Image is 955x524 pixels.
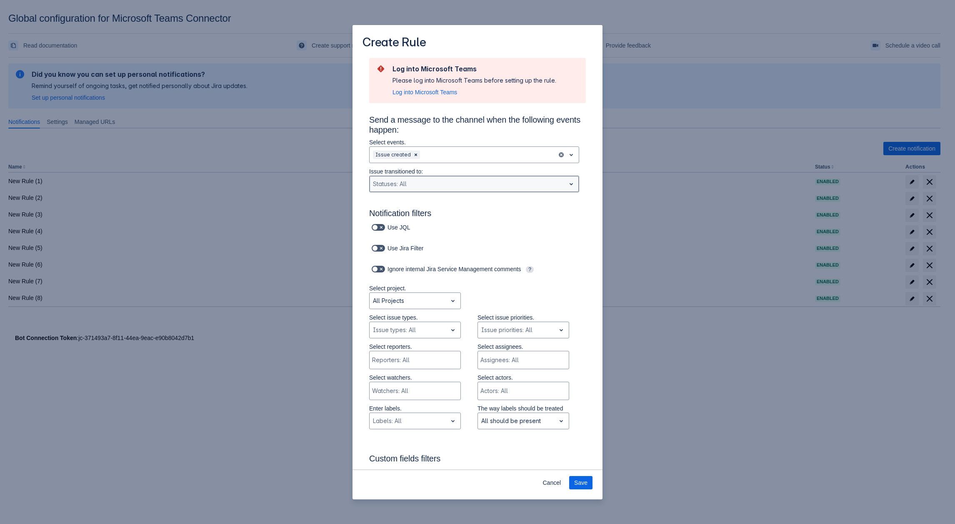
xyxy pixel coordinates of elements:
p: The way labels should be treated [477,404,569,413]
span: error [376,64,386,74]
span: Cancel [542,476,561,489]
span: open [556,325,566,335]
h2: Log into Microsoft Teams [392,65,556,73]
span: open [448,325,458,335]
p: Select events. [369,138,579,146]
h3: Custom fields filters [369,453,586,467]
h3: Send a message to the channel when the following events happen: [369,115,586,138]
p: Select issue types. [369,313,461,322]
div: Use Jira Filter [369,242,435,254]
button: Cancel [537,476,566,489]
p: Select project. [369,284,461,292]
div: Scrollable content [352,57,602,470]
span: open [556,416,566,426]
span: ? [526,266,534,273]
button: Save [569,476,592,489]
p: Select watchers. [369,373,461,382]
span: Clear [412,151,419,158]
span: open [566,150,576,160]
p: Select actors. [477,373,569,382]
div: Issue created [373,151,412,159]
span: open [566,179,576,189]
p: Issue transitioned to: [369,167,579,176]
h3: Create Rule [362,35,426,51]
p: Select assignees. [477,343,569,351]
div: Use JQL [369,222,425,233]
div: Please log into Microsoft Teams before setting up the rule. [392,76,556,85]
div: Ignore internal Jira Service Management comments [369,263,569,275]
h3: Notification filters [369,208,586,222]
span: open [448,416,458,426]
span: open [448,296,458,306]
span: Save [574,476,587,489]
p: Select issue priorities. [477,313,569,322]
button: clear [558,151,565,158]
button: Log into Microsoft Teams [392,88,457,96]
p: Select reporters. [369,343,461,351]
p: Enter labels. [369,404,461,413]
div: Remove Issue created [412,151,420,159]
